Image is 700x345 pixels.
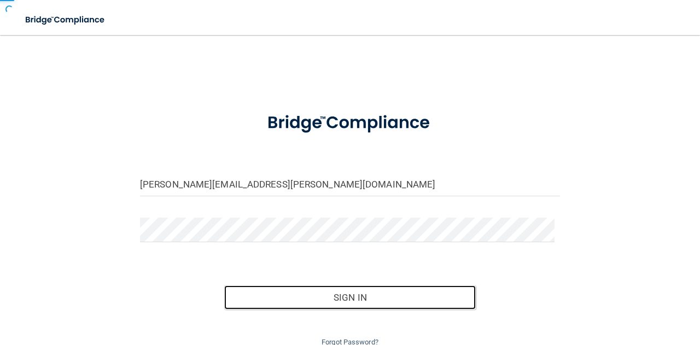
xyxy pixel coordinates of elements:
[645,270,687,311] iframe: Drift Widget Chat Controller
[249,101,451,145] img: bridge_compliance_login_screen.278c3ca4.svg
[224,285,476,309] button: Sign In
[140,172,560,196] input: Email
[16,9,115,31] img: bridge_compliance_login_screen.278c3ca4.svg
